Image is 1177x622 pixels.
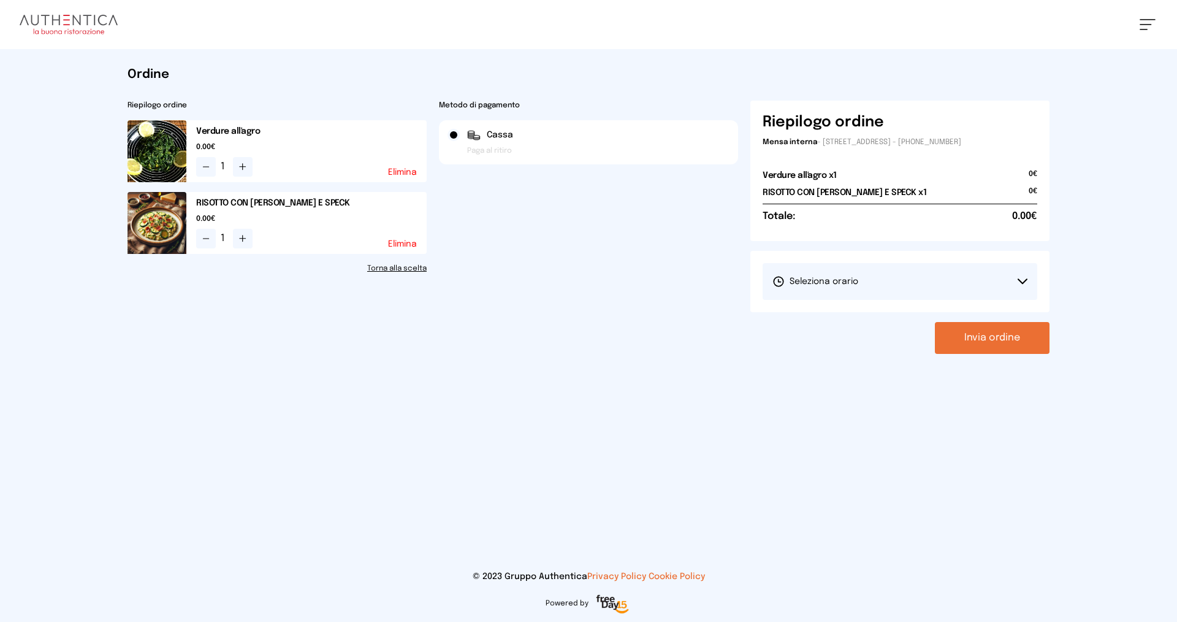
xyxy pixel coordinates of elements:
span: 0€ [1029,169,1037,186]
span: 0.00€ [1012,209,1037,224]
button: Elimina [388,240,417,248]
button: Seleziona orario [763,263,1037,300]
span: 1 [221,159,228,174]
h2: RISOTTO CON [PERSON_NAME] E SPECK x1 [763,186,926,199]
h2: Metodo di pagamento [439,101,738,110]
h2: RISOTTO CON [PERSON_NAME] E SPECK [196,197,427,209]
h2: Verdure all'agro [196,125,427,137]
h2: Riepilogo ordine [128,101,427,110]
span: Seleziona orario [772,275,858,288]
h6: Riepilogo ordine [763,113,884,132]
h6: Totale: [763,209,795,224]
img: media [128,120,186,182]
a: Cookie Policy [649,572,705,581]
span: 1 [221,231,228,246]
span: Paga al ritiro [467,146,512,156]
img: logo.8f33a47.png [20,15,118,34]
img: media [128,192,186,254]
h2: Verdure all'agro x1 [763,169,837,182]
p: © 2023 Gruppo Authentica [20,570,1157,583]
button: Elimina [388,168,417,177]
span: Mensa interna [763,139,817,146]
a: Privacy Policy [587,572,646,581]
span: 0.00€ [196,214,427,224]
span: Powered by [546,599,588,609]
h1: Ordine [128,66,1049,83]
span: 0€ [1029,186,1037,204]
img: logo-freeday.3e08031.png [593,593,632,617]
span: Cassa [487,129,513,141]
button: Invia ordine [935,322,1049,354]
span: 0.00€ [196,142,427,152]
p: - [STREET_ADDRESS] - [PHONE_NUMBER] [763,137,1037,147]
a: Torna alla scelta [128,264,427,274]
